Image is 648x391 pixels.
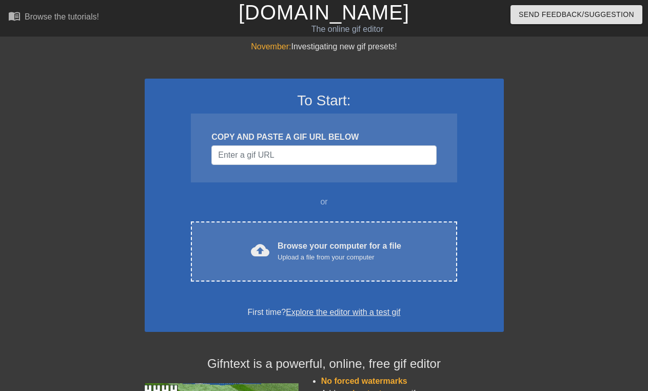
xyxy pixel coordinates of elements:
div: Investigating new gif presets! [145,41,504,53]
span: No forced watermarks [321,377,407,385]
h4: Gifntext is a powerful, online, free gif editor [145,357,504,371]
span: November: [251,42,291,51]
div: Browse the tutorials! [25,12,99,21]
span: menu_book [8,10,21,22]
a: Explore the editor with a test gif [286,308,400,316]
span: cloud_upload [251,241,269,259]
input: Username [211,145,436,165]
a: Browse the tutorials! [8,10,99,26]
div: First time? [158,306,490,319]
div: The online gif editor [221,23,474,35]
div: COPY AND PASTE A GIF URL BELOW [211,131,436,143]
div: or [171,196,477,208]
button: Send Feedback/Suggestion [510,5,642,24]
div: Browse your computer for a file [278,240,401,263]
a: [DOMAIN_NAME] [239,1,409,24]
h3: To Start: [158,92,490,109]
div: Upload a file from your computer [278,252,401,263]
span: Send Feedback/Suggestion [519,8,634,21]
